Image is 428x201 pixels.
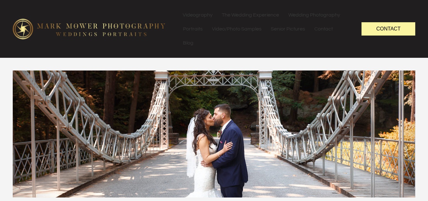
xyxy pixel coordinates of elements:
[178,8,217,22] a: Videography
[284,8,345,22] a: Wedding Photography
[266,22,310,36] a: Senior Pictures
[310,22,337,36] a: Contact
[376,26,401,31] span: Contact
[179,22,207,36] a: Portraits
[207,22,266,36] a: Video/Photo Samples
[13,19,165,39] img: logo-edit1
[361,22,415,35] a: Contact
[178,8,349,50] nav: Menu
[179,36,198,50] a: Blog
[217,8,284,22] a: The Wedding Experience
